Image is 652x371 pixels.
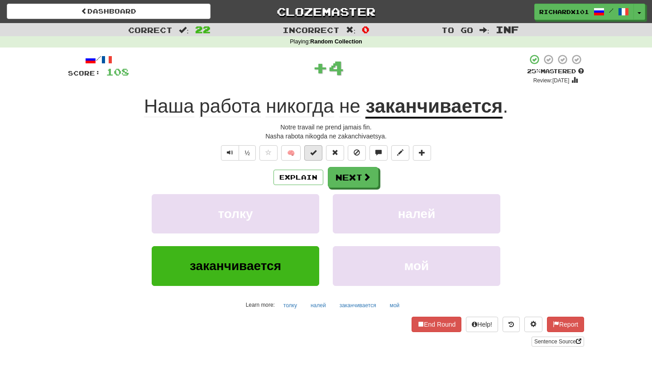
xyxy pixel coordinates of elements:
span: заканчивается [190,259,281,273]
span: Inf [496,24,519,35]
span: : [479,26,489,34]
span: To go [441,25,473,34]
button: Reset to 0% Mastered (alt+r) [326,145,344,161]
span: мой [404,259,429,273]
strong: Random Collection [310,38,362,45]
a: Clozemaster [224,4,428,19]
span: Correct [128,25,173,34]
span: 25 % [527,67,541,75]
span: : [346,26,356,34]
button: Favorite sentence (alt+f) [259,145,278,161]
span: 4 [328,56,344,79]
span: никогда [266,95,334,117]
small: Review: [DATE] [533,77,570,84]
button: Play sentence audio (ctl+space) [221,145,239,161]
button: Next [328,167,379,188]
button: Help! [466,317,498,332]
span: / [609,7,614,14]
button: налей [333,194,500,233]
button: мой [333,246,500,285]
button: Ignore sentence (alt+i) [348,145,366,161]
button: End Round [412,317,461,332]
span: + [312,54,328,81]
button: мой [385,299,405,312]
span: не [339,95,360,117]
div: Nasha rabota nikogda ne zakanchivaetsya. [68,132,584,141]
button: Add to collection (alt+a) [413,145,431,161]
div: Mastered [527,67,584,76]
button: Edit sentence (alt+d) [391,145,409,161]
span: : [179,26,189,34]
span: . [503,95,508,117]
a: RichardX101 / [534,4,634,20]
span: толку [218,207,253,221]
button: ½ [239,145,256,161]
span: Incorrect [283,25,340,34]
span: налей [398,207,436,221]
span: 0 [362,24,369,35]
button: Set this sentence to 100% Mastered (alt+m) [304,145,322,161]
button: Report [547,317,584,332]
u: заканчивается [365,95,503,119]
button: 🧠 [281,145,301,161]
a: Dashboard [7,4,211,19]
a: Sentence Source [532,337,584,347]
button: Explain [273,170,323,185]
button: налей [306,299,331,312]
span: 108 [106,66,129,77]
button: толку [152,194,319,233]
span: Наша [144,95,194,117]
button: Round history (alt+y) [503,317,520,332]
button: заканчивается [335,299,381,312]
button: толку [278,299,302,312]
span: работа [199,95,260,117]
div: / [68,54,129,65]
span: RichardX101 [539,8,589,16]
button: заканчивается [152,246,319,285]
small: Learn more: [246,302,275,308]
button: Discuss sentence (alt+u) [369,145,388,161]
span: Score: [68,69,101,77]
div: Text-to-speech controls [219,145,256,161]
div: Notre travail ne prend jamais fin. [68,123,584,132]
span: 22 [195,24,211,35]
